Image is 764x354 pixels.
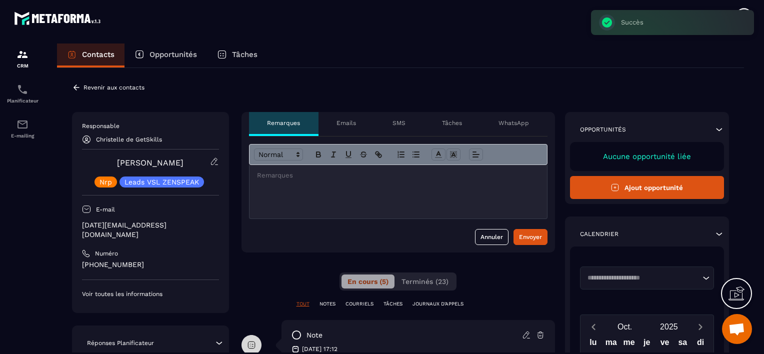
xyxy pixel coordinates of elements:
p: E-mailing [2,133,42,138]
p: TOUT [296,300,309,307]
p: WhatsApp [498,119,529,127]
p: note [306,330,322,340]
div: Search for option [580,266,714,289]
button: Next month [691,320,709,333]
button: Terminés (23) [395,274,454,288]
a: Opportunités [124,43,207,67]
div: di [691,335,709,353]
p: Planificateur [2,98,42,103]
p: [DATE][EMAIL_ADDRESS][DOMAIN_NAME] [82,220,219,239]
div: ma [602,335,620,353]
a: [PERSON_NAME] [117,158,183,167]
button: Previous month [584,320,603,333]
p: Responsable [82,122,219,130]
img: email [16,118,28,130]
a: Tâches [207,43,267,67]
p: Tâches [442,119,462,127]
div: ve [656,335,674,353]
p: TÂCHES [383,300,402,307]
button: Annuler [475,229,508,245]
p: Numéro [95,249,118,257]
p: SMS [392,119,405,127]
p: Nrp [99,178,112,185]
button: Ajout opportunité [570,176,724,199]
p: Voir toutes les informations [82,290,219,298]
img: logo [14,9,104,27]
div: je [638,335,656,353]
img: scheduler [16,83,28,95]
p: Emails [336,119,356,127]
img: formation [16,48,28,60]
p: Remarques [267,119,300,127]
div: Ouvrir le chat [722,314,752,344]
button: Envoyer [513,229,547,245]
p: Leads VSL ZENSPEAK [124,178,199,185]
a: schedulerschedulerPlanificateur [2,76,42,111]
span: Terminés (23) [401,277,448,285]
div: lu [584,335,602,353]
p: Opportunités [580,125,626,133]
p: CRM [2,63,42,68]
p: [DATE] 17:12 [302,345,337,353]
p: Opportunités [149,50,197,59]
p: NOTES [319,300,335,307]
input: Search for option [584,273,700,283]
p: Réponses Planificateur [87,339,154,347]
p: JOURNAUX D'APPELS [412,300,463,307]
p: COURRIELS [345,300,373,307]
p: E-mail [96,205,115,213]
p: Aucune opportunité liée [580,152,714,161]
a: Contacts [57,43,124,67]
div: sa [673,335,691,353]
span: En cours (5) [347,277,388,285]
a: formationformationCRM [2,41,42,76]
div: me [620,335,638,353]
button: Open months overlay [603,318,647,335]
p: Tâches [232,50,257,59]
a: emailemailE-mailing [2,111,42,146]
button: En cours (5) [341,274,394,288]
button: Open years overlay [647,318,691,335]
p: Calendrier [580,230,618,238]
p: Revenir aux contacts [83,84,144,91]
p: Contacts [82,50,114,59]
p: [PHONE_NUMBER] [82,260,219,269]
p: Christelle de GetSkills [96,136,162,143]
div: Envoyer [519,232,542,242]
